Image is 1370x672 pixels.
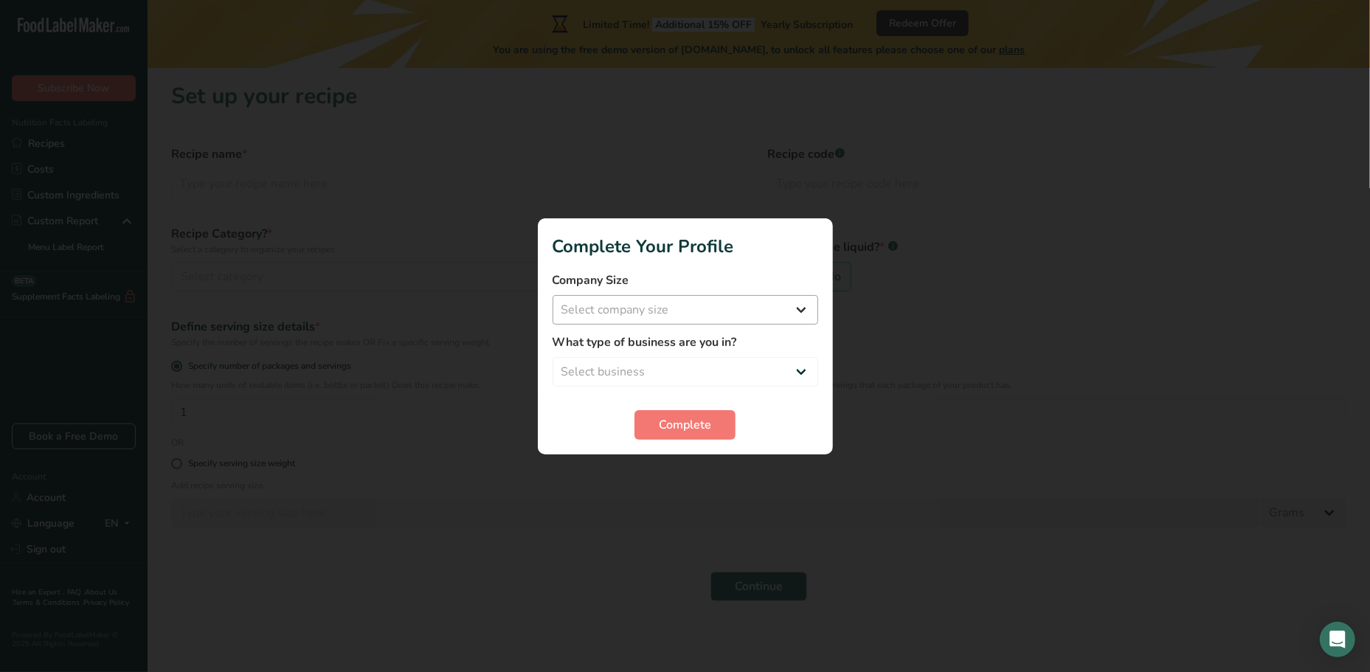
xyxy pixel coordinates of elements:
[553,333,818,351] label: What type of business are you in?
[634,410,736,440] button: Complete
[1320,622,1355,657] div: Open Intercom Messenger
[553,271,818,289] label: Company Size
[553,233,818,260] h1: Complete Your Profile
[659,416,711,434] span: Complete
